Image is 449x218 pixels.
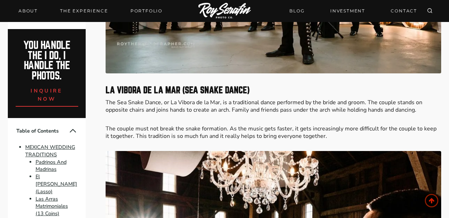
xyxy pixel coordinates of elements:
[56,6,112,16] a: THE EXPERIENCE
[36,173,77,195] a: El [PERSON_NAME] (Lasso)
[16,81,78,107] a: inquire now
[285,5,421,17] nav: Secondary Navigation
[198,3,251,19] img: Logo of Roy Serafin Photo Co., featuring stylized text in white on a light background, representi...
[16,127,69,135] span: Table of Contents
[14,6,167,16] nav: Primary Navigation
[425,194,438,207] a: Scroll to top
[326,5,369,17] a: INVESTMENT
[69,127,77,135] button: Collapse Table of Contents
[31,87,63,102] span: inquire now
[14,6,42,16] a: About
[386,5,421,17] a: CONTACT
[36,158,66,173] a: Padrinos And Madrinas
[106,125,441,140] p: The couple must not break the snake formation. As the music gets faster, it gets increasingly mor...
[285,5,309,17] a: BLOG
[16,40,78,81] h2: You handle the i do, I handle the photos.
[126,6,167,16] a: Portfolio
[425,6,435,16] button: View Search Form
[36,195,68,217] a: Las Arras Matrimoniales (13 Coins)
[106,86,250,95] strong: La Vibora De La Mar (Sea Snake Dance)
[106,99,441,114] p: The Sea Snake Dance, or La Vibora de la Mar, is a traditional dance performed by the bride and gr...
[25,144,75,158] a: MEXICAN WEDDING TRADITIONS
